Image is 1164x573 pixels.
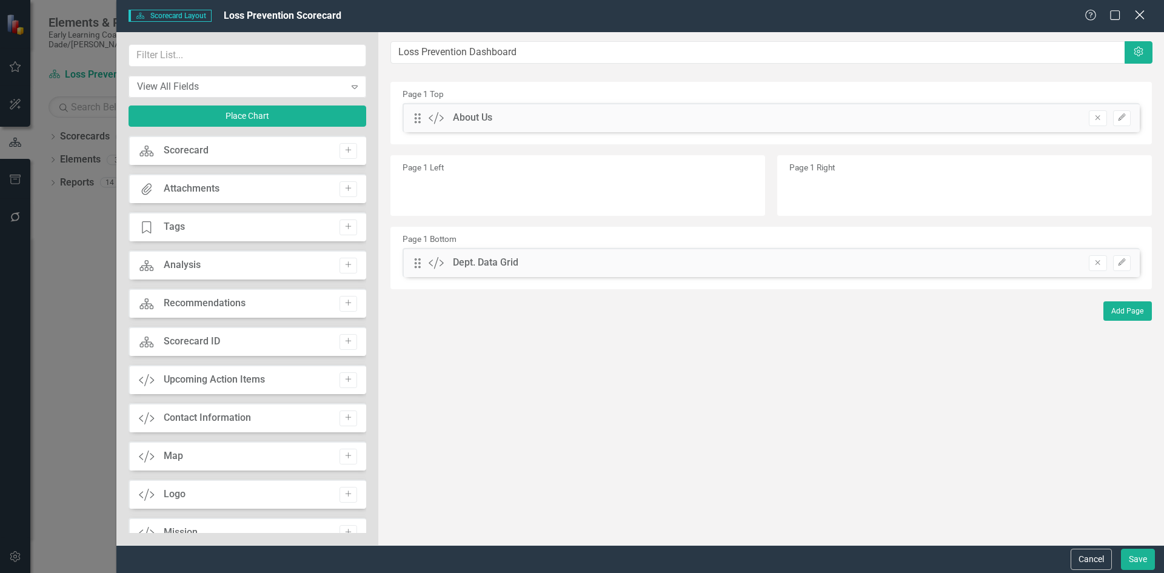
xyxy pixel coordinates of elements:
div: Tags [164,220,185,234]
div: Upcoming Action Items [164,373,265,387]
div: Logo [164,488,186,501]
div: Contact Information [164,411,251,425]
input: Layout Name [390,41,1126,64]
div: Dept. Data Grid [453,256,518,270]
div: Attachments [164,182,219,196]
div: About Us [453,111,492,125]
div: Analysis [164,258,201,272]
div: Mission [164,526,198,540]
small: Page 1 Left [403,163,444,172]
button: Save [1121,549,1155,570]
small: Page 1 Top [403,89,444,99]
small: Page 1 Right [789,163,835,172]
button: Place Chart [129,106,366,127]
small: Page 1 Bottom [403,234,457,244]
button: Add Page [1103,301,1152,321]
input: Filter List... [129,44,366,67]
div: View All Fields [137,79,345,93]
span: Loss Prevention Scorecard [224,10,341,21]
div: Scorecard [164,144,209,158]
div: Map [164,449,183,463]
div: Scorecard ID [164,335,220,349]
span: Scorecard Layout [129,10,212,22]
div: Recommendations [164,297,246,310]
button: Cancel [1071,549,1112,570]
